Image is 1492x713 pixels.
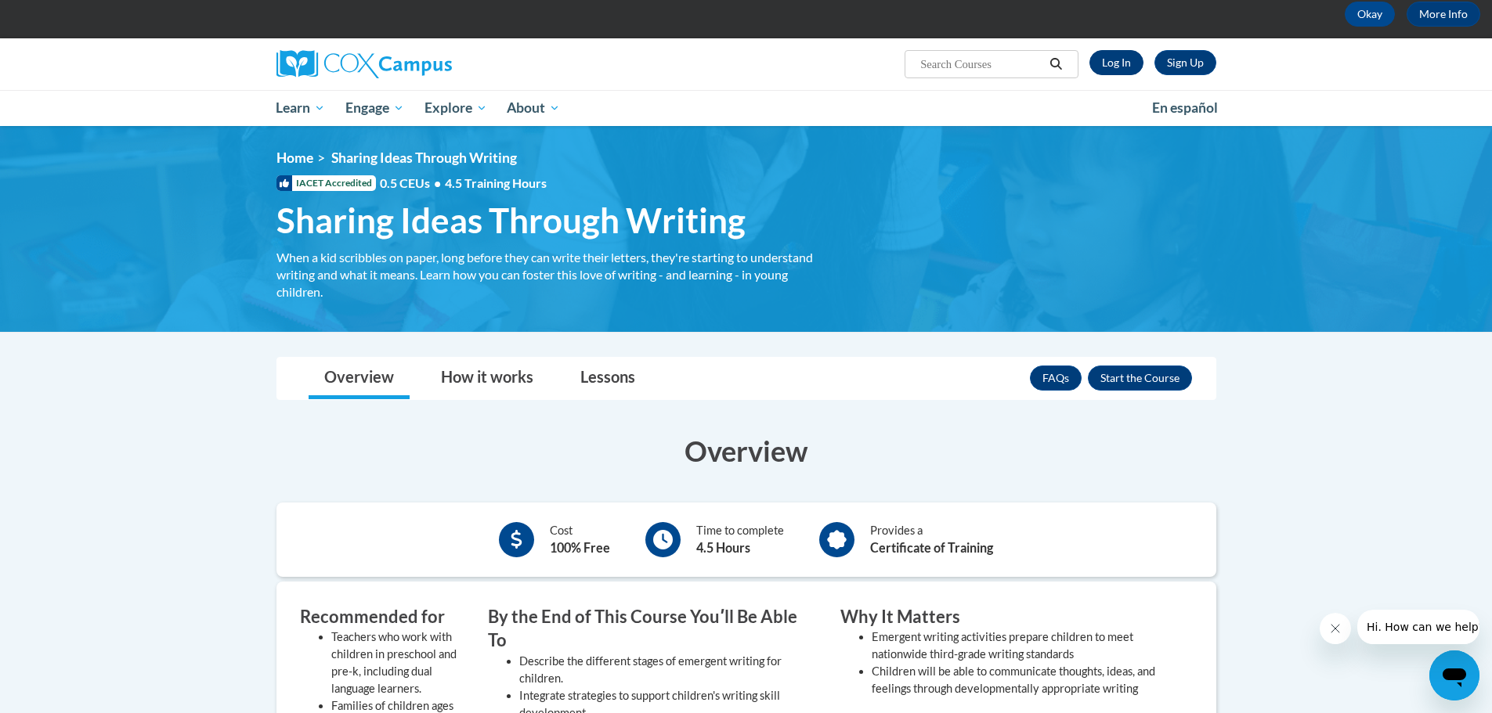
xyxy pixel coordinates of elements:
[9,11,127,23] span: Hi. How can we help?
[565,358,651,399] a: Lessons
[1142,92,1228,124] a: En español
[550,540,610,555] b: 100% Free
[434,175,441,190] span: •
[380,175,547,192] span: 0.5 CEUs
[331,149,517,166] span: Sharing Ideas Through Writing
[276,50,574,78] a: Cox Campus
[276,99,325,117] span: Learn
[1152,99,1218,116] span: En español
[1429,650,1479,700] iframe: Button to launch messaging window
[253,90,1240,126] div: Main menu
[872,663,1169,697] li: Children will be able to communicate thoughts, ideas, and feelings through developmentally approp...
[335,90,414,126] a: Engage
[1320,613,1351,644] iframe: Close message
[497,90,570,126] a: About
[276,431,1216,470] h3: Overview
[1088,366,1192,391] button: Enroll
[276,200,746,241] span: Sharing Ideas Through Writing
[488,605,817,654] h3: By the End of This Course Youʹll Be Able To
[425,358,549,399] a: How it works
[870,522,993,557] div: Provides a
[331,628,464,697] li: Teachers who work with children in preschool and pre-k, including dual language learners.
[1407,2,1480,27] a: More Info
[1345,2,1395,27] button: Okay
[276,50,452,78] img: Cox Campus
[276,175,376,191] span: IACET Accredited
[300,605,464,629] h3: Recommended for
[696,540,750,555] b: 4.5 Hours
[309,358,410,399] a: Overview
[840,605,1169,629] h3: Why It Matters
[872,628,1169,663] li: Emergent writing activities prepare children to meet nationwide third-grade writing standards
[507,99,560,117] span: About
[870,540,993,555] b: Certificate of Training
[266,90,336,126] a: Learn
[519,653,817,687] li: Describe the different stages of emergent writing for children.
[1044,55,1068,74] button: Search
[424,99,487,117] span: Explore
[345,99,404,117] span: Engage
[919,55,1044,74] input: Search Courses
[696,522,784,557] div: Time to complete
[550,522,610,557] div: Cost
[276,149,313,166] a: Home
[276,249,817,301] div: When a kid scribbles on paper, long before they can write their letters, they're starting to unde...
[1357,610,1479,644] iframe: Message from company
[445,175,547,190] span: 4.5 Training Hours
[414,90,497,126] a: Explore
[1030,366,1082,391] a: FAQs
[1089,50,1143,75] a: Log In
[1154,50,1216,75] a: Register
